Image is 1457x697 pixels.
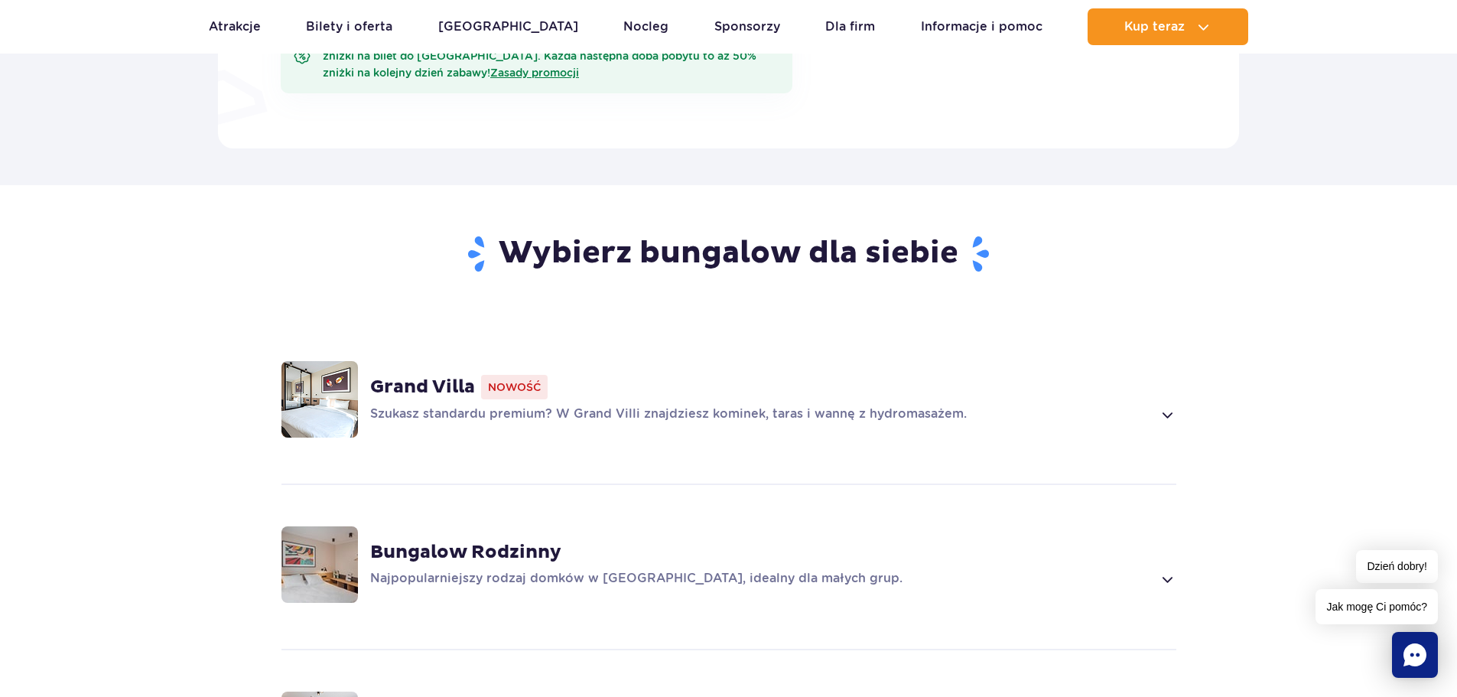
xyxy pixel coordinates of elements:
a: Dla firm [825,8,875,45]
div: Chat [1392,632,1438,678]
strong: Grand Villa [370,376,475,399]
span: Dzień dobry! [1356,550,1438,583]
a: Nocleg [623,8,668,45]
span: Jak mogę Ci pomóc? [1316,589,1438,624]
a: Sponsorzy [714,8,780,45]
a: Bilety i oferta [306,8,392,45]
p: Szukasz standardu premium? W Grand Villi znajdziesz kominek, taras i wannę z hydromasażem. [370,405,1153,424]
p: Najpopularniejszy rodzaj domków w [GEOGRAPHIC_DATA], idealny dla małych grup. [370,570,1153,588]
span: Kup teraz [1124,20,1185,34]
a: Atrakcje [209,8,261,45]
a: Zasady promocji [490,67,579,79]
div: Im dłużej, tym lepiej! Za pierwszą dobę w [GEOGRAPHIC_DATA] otrzymasz 10% zniżki na bilet do [GEO... [281,18,792,93]
span: Nowość [481,375,548,399]
a: [GEOGRAPHIC_DATA] [438,8,578,45]
button: Kup teraz [1088,8,1248,45]
strong: Bungalow Rodzinny [370,541,561,564]
h2: Wybierz bungalow dla siebie [281,234,1176,274]
a: Informacje i pomoc [921,8,1042,45]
